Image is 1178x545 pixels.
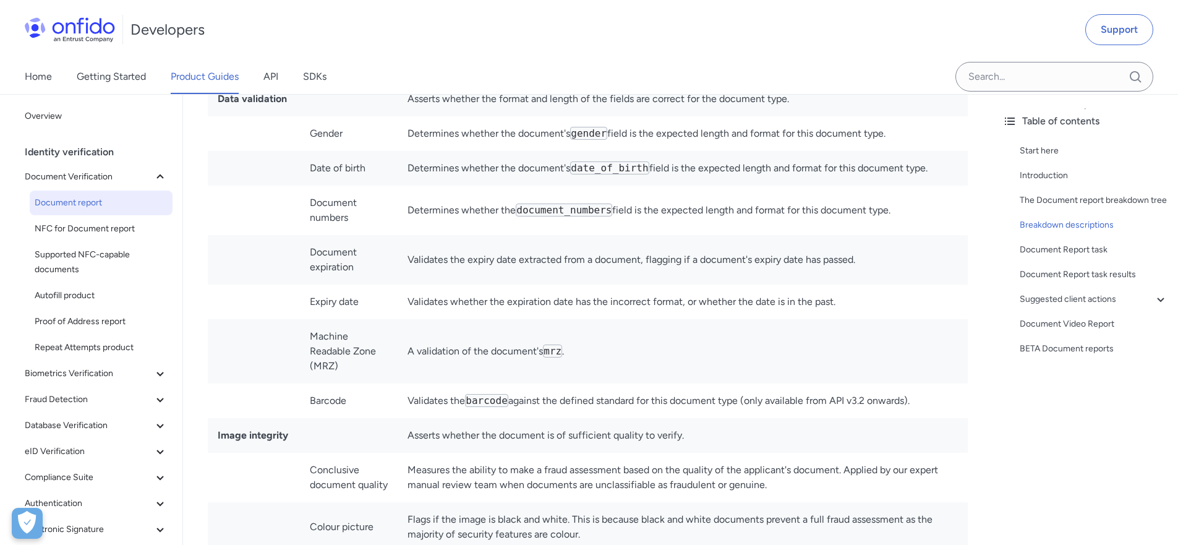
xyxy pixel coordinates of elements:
code: date_of_birth [570,161,649,174]
span: eID Verification [25,444,153,459]
div: Table of contents [1002,114,1168,129]
span: Authentication [25,496,153,511]
a: Support [1085,14,1153,45]
input: Onfido search input field [955,62,1153,92]
a: Start here [1020,144,1168,158]
td: Determines whether the document's field is the expected length and format for this document type. [398,151,968,186]
a: Autofill product [30,283,173,308]
code: barcode [465,394,508,407]
a: Document Report task [1020,242,1168,257]
strong: Data validation [218,93,287,105]
td: Asserts whether the format and length of the fields are correct for the document type. [398,82,968,116]
a: Document report [30,191,173,215]
td: Machine Readable Zone (MRZ) [300,319,398,384]
button: eID Verification [20,439,173,464]
td: Expiry date [300,285,398,319]
td: Validates the expiry date extracted from a document, flagging if a document's expiry date has pas... [398,235,968,285]
a: Getting Started [77,59,146,94]
a: Introduction [1020,168,1168,183]
span: Supported NFC-capable documents [35,247,168,277]
strong: Image integrity [218,429,288,441]
span: Document Verification [25,170,153,184]
a: The Document report breakdown tree [1020,193,1168,208]
td: Barcode [300,384,398,418]
button: Compliance Suite [20,465,173,490]
td: Date of birth [300,151,398,186]
td: Document expiration [300,235,398,285]
span: Database Verification [25,418,153,433]
a: API [263,59,278,94]
td: Asserts whether the document is of sufficient quality to verify. [398,418,968,453]
td: Gender [300,116,398,151]
span: Overview [25,109,168,124]
a: Repeat Attempts product [30,335,173,360]
td: Measures the ability to make a fraud assessment based on the quality of the applicant's document.... [398,453,968,502]
td: Determines whether the document's field is the expected length and format for this document type. [398,116,968,151]
td: A validation of the document's . [398,319,968,384]
span: Proof of Address report [35,314,168,329]
span: Biometrics Verification [25,366,153,381]
code: gender [570,127,607,140]
span: Fraud Detection [25,392,153,407]
a: Overview [20,104,173,129]
td: Validates the against the defined standard for this document type (only available from API v3.2 o... [398,384,968,418]
span: Repeat Attempts product [35,340,168,355]
a: BETA Document reports [1020,341,1168,356]
td: Validates whether the expiration date has the incorrect format, or whether the date is in the past. [398,285,968,319]
button: Database Verification [20,413,173,438]
span: Compliance Suite [25,470,153,485]
span: Document report [35,195,168,210]
code: document_numbers [516,204,612,217]
div: Identity verification [25,140,177,165]
span: NFC for Document report [35,221,168,236]
span: Autofill product [35,288,168,303]
span: Electronic Signature [25,522,153,537]
a: Breakdown descriptions [1020,218,1168,233]
td: Conclusive document quality [300,453,398,502]
button: Fraud Detection [20,387,173,412]
a: Proof of Address report [30,309,173,334]
a: Home [25,59,52,94]
td: Determines whether the field is the expected length and format for this document type. [398,186,968,235]
a: Product Guides [171,59,239,94]
td: Document numbers [300,186,398,235]
a: Supported NFC-capable documents [30,242,173,282]
img: Onfido Logo [25,17,115,42]
code: mrz [543,345,562,358]
a: NFC for Document report [30,217,173,241]
button: Open Preferences [12,508,43,539]
button: Document Verification [20,165,173,189]
h1: Developers [130,20,205,40]
div: Cookie Preferences [12,508,43,539]
button: Authentication [20,491,173,516]
a: Suggested client actions [1020,292,1168,307]
button: Biometrics Verification [20,361,173,386]
a: Document Report task results [1020,267,1168,282]
button: Electronic Signature [20,517,173,542]
a: SDKs [303,59,327,94]
a: Document Video Report [1020,317,1168,332]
